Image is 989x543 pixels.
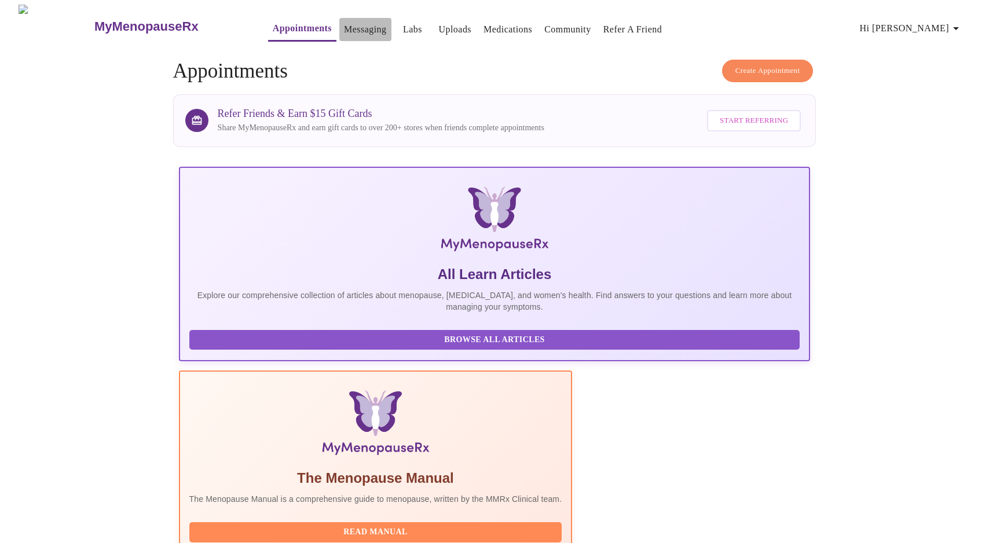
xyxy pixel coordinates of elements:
[273,20,332,36] a: Appointments
[189,469,562,487] h5: The Menopause Manual
[189,289,800,313] p: Explore our comprehensive collection of articles about menopause, [MEDICAL_DATA], and women's hea...
[439,21,472,38] a: Uploads
[434,18,477,41] button: Uploads
[720,114,788,127] span: Start Referring
[189,265,800,284] h5: All Learn Articles
[855,17,968,40] button: Hi [PERSON_NAME]
[93,6,244,47] a: MyMenopauseRx
[189,526,565,536] a: Read Manual
[189,330,800,350] button: Browse All Articles
[344,21,386,38] a: Messaging
[599,18,667,41] button: Refer a Friend
[248,390,503,460] img: Menopause Manual
[479,18,537,41] button: Medications
[94,19,199,34] h3: MyMenopauseRx
[284,186,705,256] img: MyMenopauseRx Logo
[218,122,544,134] p: Share MyMenopauseRx and earn gift cards to over 200+ stores when friends complete appointments
[189,334,803,344] a: Browse All Articles
[603,21,662,38] a: Refer a Friend
[544,21,591,38] a: Community
[189,493,562,505] p: The Menopause Manual is a comprehensive guide to menopause, written by the MMRx Clinical team.
[201,525,551,540] span: Read Manual
[268,17,336,42] button: Appointments
[218,108,544,120] h3: Refer Friends & Earn $15 Gift Cards
[173,60,816,83] h4: Appointments
[704,104,804,137] a: Start Referring
[540,18,596,41] button: Community
[201,333,789,347] span: Browse All Articles
[707,110,801,131] button: Start Referring
[394,18,431,41] button: Labs
[339,18,391,41] button: Messaging
[722,60,814,82] button: Create Appointment
[19,5,93,48] img: MyMenopauseRx Logo
[403,21,422,38] a: Labs
[735,64,800,78] span: Create Appointment
[483,21,532,38] a: Medications
[860,20,963,36] span: Hi [PERSON_NAME]
[189,522,562,542] button: Read Manual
